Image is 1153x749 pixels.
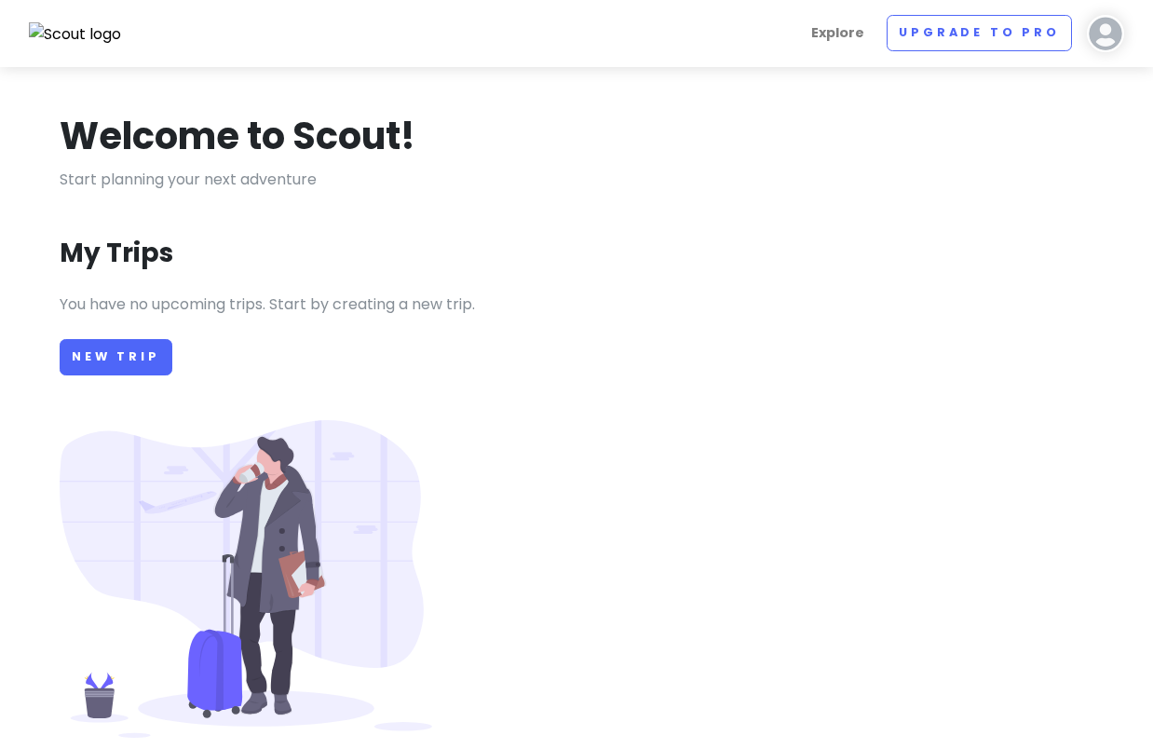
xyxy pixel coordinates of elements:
img: Scout logo [29,22,122,47]
img: User profile [1087,15,1124,52]
h3: My Trips [60,237,173,270]
a: Explore [804,15,872,51]
a: New Trip [60,339,172,375]
img: Person with luggage at airport [60,420,432,738]
h1: Welcome to Scout! [60,112,415,160]
a: Upgrade to Pro [887,15,1072,51]
p: You have no upcoming trips. Start by creating a new trip. [60,293,1093,317]
p: Start planning your next adventure [60,168,1093,192]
